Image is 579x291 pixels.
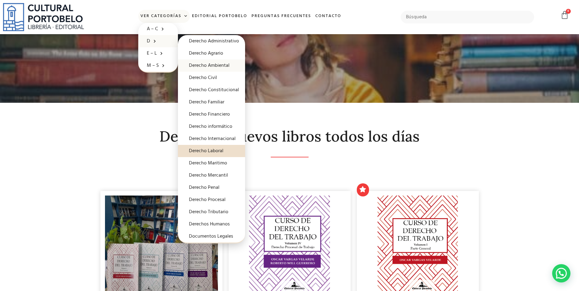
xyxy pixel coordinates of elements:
a: Derecho Mercantil [178,169,245,181]
a: A – C [138,23,178,35]
a: Derecho Constitucional [178,84,245,96]
a: Derecho Civil [178,72,245,84]
a: Derecho Laboral [178,145,245,157]
a: Contacto [313,10,343,23]
a: Derecho Penal [178,181,245,194]
a: Editorial Portobelo [190,10,249,23]
ul: Ver Categorías [138,23,178,73]
div: WhatsApp contact [552,264,570,282]
input: Búsqueda [401,11,534,23]
a: Preguntas frecuentes [249,10,313,23]
a: Derecho Ambiental [178,59,245,72]
a: Derecho Maritimo [178,157,245,169]
a: D [138,35,178,47]
a: Derecho Financiero [178,108,245,120]
a: Derecho Procesal [178,194,245,206]
a: Documentos Legales [178,230,245,242]
a: Derecho Tributario [178,206,245,218]
a: 0 [560,11,569,20]
a: Derecho Familiar [178,96,245,108]
a: Derecho Internacional [178,133,245,145]
a: Ver Categorías [138,10,190,23]
a: E – L [138,47,178,59]
span: 0 [566,9,571,14]
h2: Descubre nuevos libros todos los días [100,128,479,145]
ul: D [178,35,245,243]
a: M – S [138,59,178,72]
a: Derecho informático [178,120,245,133]
a: Derechos Humanos [178,218,245,230]
a: Derecho Administrativo [178,35,245,47]
a: Derecho Agrario [178,47,245,59]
